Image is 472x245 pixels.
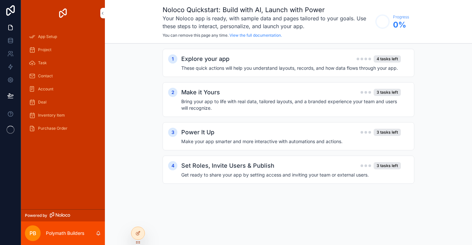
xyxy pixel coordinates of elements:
[25,44,101,56] a: Project
[25,31,101,43] a: App Setup
[25,213,47,218] span: Powered by
[21,209,105,221] a: Powered by
[38,34,57,39] span: App Setup
[25,96,101,108] a: Deal
[163,5,372,14] h1: Noloco Quickstart: Build with AI, Launch with Power
[393,20,409,30] span: 0 %
[38,73,53,79] span: Contact
[38,100,47,105] span: Deal
[58,8,68,18] img: App logo
[21,26,105,143] div: scrollable content
[38,113,65,118] span: Inventory Item
[38,86,53,92] span: Account
[393,14,409,20] span: Progress
[163,33,228,38] span: You can remove this page any time.
[38,126,68,131] span: Purchase Order
[25,109,101,121] a: Inventory Item
[25,57,101,69] a: Task
[163,14,372,30] h3: Your Noloco app is ready, with sample data and pages tailored to your goals. Use these steps to i...
[38,60,47,66] span: Task
[29,229,36,237] span: PB
[38,47,51,52] span: Project
[25,70,101,82] a: Contact
[46,230,84,236] p: Polymath Builders
[229,33,282,38] a: View the full documentation.
[25,122,101,134] a: Purchase Order
[25,83,101,95] a: Account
